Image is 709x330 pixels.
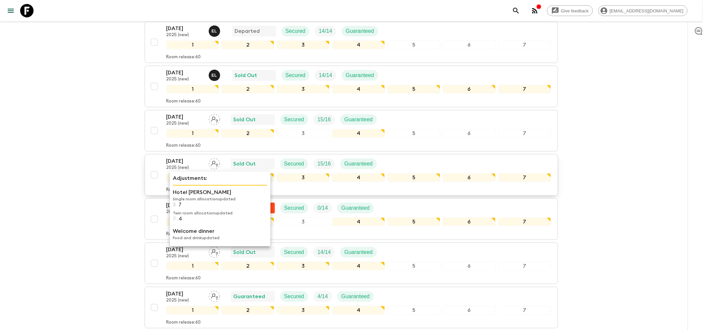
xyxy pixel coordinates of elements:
div: 1 [166,262,219,270]
p: 2025 (new) [166,32,203,38]
p: Sold Out [234,248,256,256]
div: 5 [388,262,440,270]
p: Sold Out [235,71,257,79]
button: menu [4,4,17,17]
p: Sold Out [234,160,256,168]
p: [DATE] [166,24,203,32]
p: E L [211,73,217,78]
p: 15 / 16 [317,116,331,124]
div: 5 [388,129,440,138]
div: 4 [332,217,385,226]
p: Adjustments: [173,174,267,182]
div: 4 [332,41,385,49]
p: Single room allocation updated [173,196,267,202]
div: 3 [277,85,330,93]
div: 2 [221,129,274,138]
div: 3 [277,306,330,315]
span: Assign pack leader [209,293,220,298]
p: Room release: 60 [166,320,201,325]
div: Trip Fill [315,70,336,81]
div: Trip Fill [313,114,335,125]
p: 7 [179,202,182,208]
div: 6 [443,262,496,270]
p: Guaranteed [344,160,373,168]
div: 6 [443,41,496,49]
div: 5 [388,173,440,182]
div: 1 [166,129,219,138]
p: Sold Out [234,116,256,124]
p: 14 / 14 [319,27,332,35]
div: 7 [498,85,551,93]
p: Food and drink updated [173,235,267,241]
div: 5 [388,85,440,93]
div: 7 [498,217,551,226]
div: 6 [443,306,496,315]
div: 4 [332,85,385,93]
span: Assign pack leader [209,160,220,166]
p: 2025 (new) [166,209,203,215]
div: 5 [388,41,440,49]
p: Room release: 60 [166,143,201,148]
p: Secured [286,27,306,35]
p: Secured [284,204,304,212]
p: Secured [284,292,304,301]
p: 15 / 16 [317,160,331,168]
p: Secured [284,160,304,168]
span: Eleonora Longobardi [209,72,221,77]
span: Eleonora Longobardi [209,27,221,33]
div: 4 [332,129,385,138]
p: 2025 (new) [166,121,203,126]
p: [DATE] [166,201,203,209]
p: 0 / 14 [317,204,328,212]
div: 3 [277,217,330,226]
p: Guaranteed [234,292,265,301]
div: 2 [221,262,274,270]
div: 7 [498,129,551,138]
p: Hotel [PERSON_NAME] [173,188,267,196]
div: Trip Fill [313,158,335,169]
div: 1 [166,41,219,49]
div: 7 [498,306,551,315]
div: 1 [166,173,219,182]
p: Guaranteed [346,27,374,35]
p: Guaranteed [344,116,373,124]
p: 4 [179,216,182,222]
p: Guaranteed [346,71,374,79]
p: 2025 (new) [166,77,203,82]
p: 2025 (new) [166,254,203,259]
div: 6 [443,217,496,226]
p: Guaranteed [344,248,373,256]
span: [EMAIL_ADDRESS][DOMAIN_NAME] [606,8,687,13]
p: Guaranteed [341,292,370,301]
p: [DATE] [166,69,203,77]
span: Assign pack leader [209,116,220,121]
p: [DATE] [166,157,203,165]
div: 4 [332,262,385,270]
p: 14 / 14 [319,71,332,79]
p: Secured [284,248,304,256]
div: 3 [277,262,330,270]
div: Trip Fill [313,203,332,213]
p: Guaranteed [341,204,370,212]
div: 5 [388,217,440,226]
button: search adventures [509,4,523,17]
p: Secured [286,71,306,79]
div: 7 [498,173,551,182]
div: 5 [388,306,440,315]
div: Trip Fill [313,247,335,258]
p: 4 / 14 [317,292,328,301]
div: 2 [221,41,274,49]
div: 6 [443,173,496,182]
p: 3 [173,202,176,208]
div: 2 [221,306,274,315]
p: Twin room allocation updated [173,210,267,216]
p: Room release: 60 [166,232,201,237]
p: Room release: 60 [166,55,201,60]
div: 3 [277,173,330,182]
p: [DATE] [166,246,203,254]
div: 1 [166,306,219,315]
div: 1 [166,217,219,226]
p: Departed [235,27,260,35]
div: 7 [498,262,551,270]
div: 7 [498,41,551,49]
